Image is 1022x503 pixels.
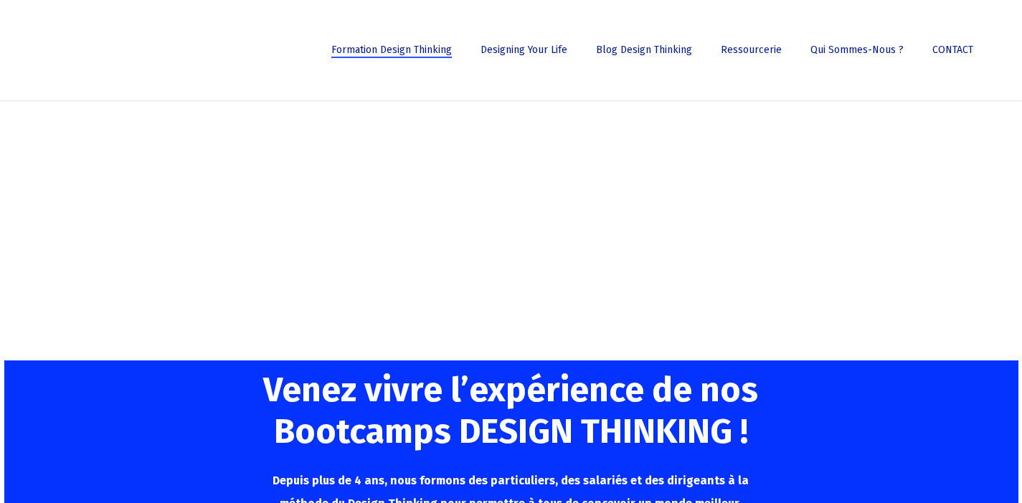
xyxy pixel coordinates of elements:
[925,45,980,55] a: CONTACT
[324,45,459,55] a: Formation Design Thinking
[589,45,699,55] a: Blog Design Thinking
[803,45,911,55] a: Qui sommes-nous ?
[331,44,452,56] span: Formation Design Thinking
[20,21,171,79] img: French Future Academy
[932,44,973,56] span: CONTACT
[810,44,904,56] span: Qui sommes-nous ?
[473,45,574,55] a: Designing Your Life
[481,44,567,56] span: Designing Your Life
[721,44,782,56] span: Ressourcerie
[596,44,692,56] span: Blog Design Thinking
[714,45,789,55] a: Ressourcerie
[263,369,758,452] span: Venez vivre l’expérience de nos Bootcamps DESIGN THINKING !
